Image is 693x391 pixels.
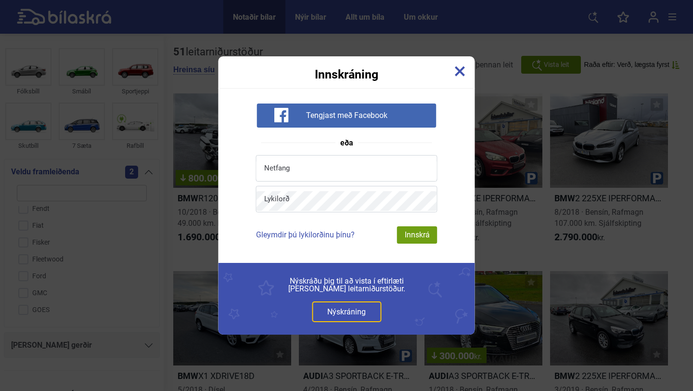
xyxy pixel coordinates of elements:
a: Gleymdir þú lykilorðinu þínu? [256,230,355,239]
a: Nýskráning [312,301,381,322]
span: Nýskráðu þig til að vista í eftirlæti [PERSON_NAME] leitarniðurstöður. [240,277,453,293]
span: Tengjast með Facebook [306,111,387,120]
img: facebook-white-icon.svg [274,108,288,122]
img: close-x.svg [455,66,465,77]
div: Innskrá [397,226,437,244]
a: Tengjast með Facebook [257,110,436,119]
span: eða [335,139,358,147]
div: Innskráning [218,56,475,80]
